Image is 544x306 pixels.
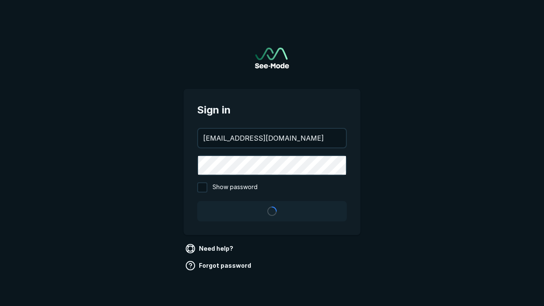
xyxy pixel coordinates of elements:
span: Show password [212,182,258,193]
img: See-Mode Logo [255,48,289,68]
a: Forgot password [184,259,255,272]
input: your@email.com [198,129,346,147]
a: Need help? [184,242,237,255]
a: Go to sign in [255,48,289,68]
span: Sign in [197,102,347,118]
